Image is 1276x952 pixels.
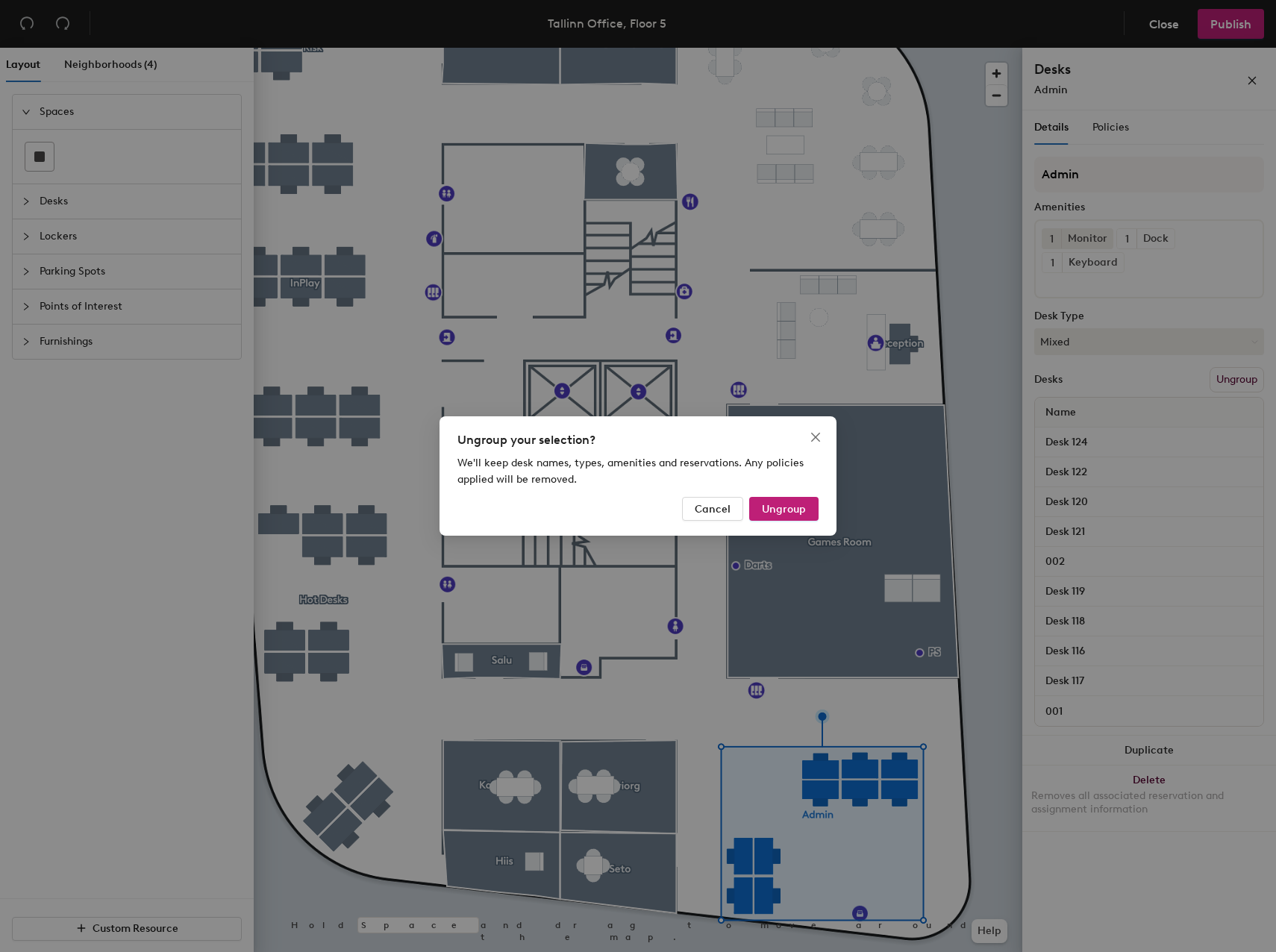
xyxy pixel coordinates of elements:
div: Ungroup your selection? [457,431,819,449]
button: Cancel [682,497,743,521]
button: Ungroup [749,497,819,521]
span: We'll keep desk names, types, amenities and reservations. Any policies applied will be removed. [457,457,804,486]
span: close [810,431,822,443]
span: Ungroup [762,503,806,516]
button: Close [804,425,828,449]
span: Cancel [695,503,731,516]
span: Close [804,431,828,443]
